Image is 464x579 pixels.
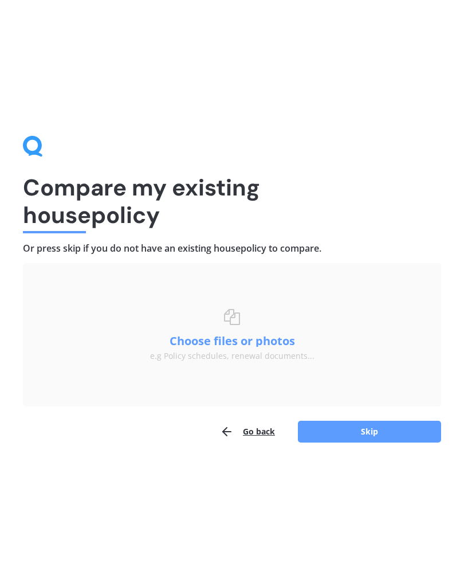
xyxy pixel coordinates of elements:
h1: Compare my existing house policy [23,174,441,229]
button: Choose files or photos [160,335,304,347]
button: Go back [220,420,275,443]
button: Skip [298,421,441,443]
h4: Or press skip if you do not have an existing house policy to compare. [23,242,441,255]
div: e.g Policy schedules, renewal documents... [150,351,314,361]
